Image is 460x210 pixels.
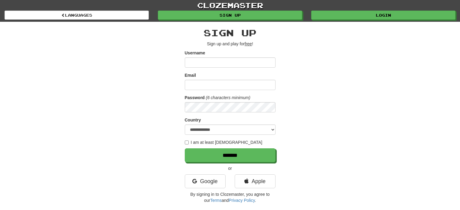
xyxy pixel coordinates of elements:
[185,191,276,203] p: By signing in to Clozemaster, you agree to our and .
[185,28,276,38] h2: Sign up
[229,198,255,203] a: Privacy Policy
[185,141,189,144] input: I am at least [DEMOGRAPHIC_DATA]
[158,11,302,20] a: Sign up
[185,41,276,47] p: Sign up and play for !
[235,174,276,188] a: Apple
[5,11,149,20] a: Languages
[185,165,276,171] p: or
[311,11,455,20] a: Login
[245,41,252,46] u: free
[185,139,263,145] label: I am at least [DEMOGRAPHIC_DATA]
[185,117,201,123] label: Country
[210,198,222,203] a: Terms
[206,95,250,100] em: (6 characters minimum)
[185,174,226,188] a: Google
[185,95,205,101] label: Password
[185,50,205,56] label: Username
[185,72,196,78] label: Email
